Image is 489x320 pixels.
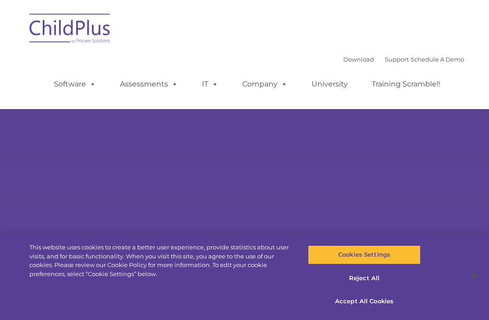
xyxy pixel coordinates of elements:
a: Assessments [111,75,187,93]
button: Reject All [308,269,420,288]
img: ChildPlus by Procare Solutions [25,7,115,53]
font: | [343,56,464,63]
div: This website uses cookies to create a better user experience, provide statistics about user visit... [29,243,293,278]
button: Cookies Settings [308,245,420,264]
button: Close [465,266,484,286]
a: Support [385,56,409,63]
a: Download [343,56,374,63]
a: Company [233,75,297,93]
a: Schedule A Demo [411,56,464,63]
a: Software [45,75,105,93]
a: Training Scramble!! [363,75,449,93]
a: University [302,75,357,93]
a: IT [193,75,227,93]
button: Accept All Cookies [308,292,420,311]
